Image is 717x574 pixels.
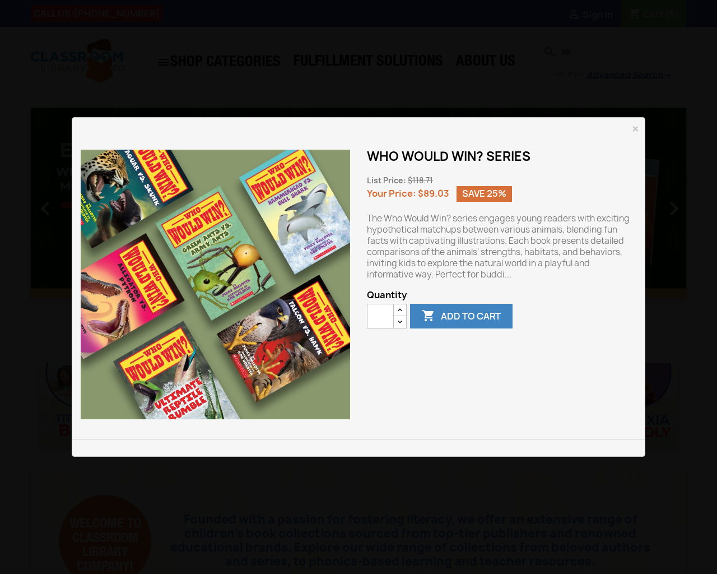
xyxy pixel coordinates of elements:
span: Quantity [367,289,636,300]
span: List Price: [367,175,406,186]
span: Your Price: [367,187,416,200]
span: $89.03 [418,187,449,200]
input: Quantity [367,304,394,328]
i:  [422,310,435,323]
span: $118.71 [408,175,433,186]
img: Who Would Win? Series [81,150,350,419]
h1: Who Would Win? Series [367,150,636,163]
button: Close [632,122,639,136]
p: The Who Would Win? series engages young readers with exciting hypothetical matchups between vario... [367,213,636,280]
button: Add to cart [410,304,513,328]
span: × [632,119,639,138]
span: Save 25% [457,186,512,202]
